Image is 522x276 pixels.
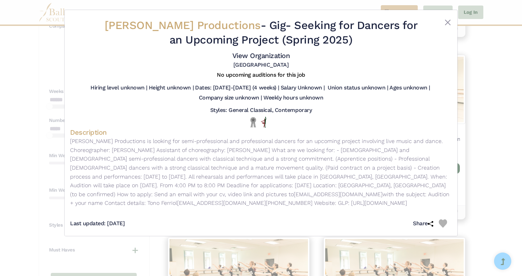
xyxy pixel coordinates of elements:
[281,84,325,92] h5: Salary Unknown |
[444,18,452,27] button: Close
[269,19,286,32] span: Gig
[199,94,262,102] h5: Company size unknown |
[389,84,430,92] h5: Ages unknown |
[90,84,147,92] h5: Hiring level unknown |
[105,19,261,32] span: [PERSON_NAME] Productions
[70,128,452,137] h4: Description
[233,61,289,69] h5: [GEOGRAPHIC_DATA]
[195,84,279,92] h5: Dates: [DATE]-[DATE] (4 weeks) |
[102,18,420,47] h2: - - Seeking for Dancers for an Upcoming Project (Spring 2025)
[70,137,452,208] p: [PERSON_NAME] Productions is looking for semi-professional and professional dancers for an upcomi...
[439,219,447,228] img: Heart
[263,94,323,102] h5: Weekly hours unknown
[149,84,194,92] h5: Height unknown |
[217,72,305,79] h5: No upcoming auditions for this job
[232,51,290,60] a: View Organization
[261,117,266,128] img: All
[70,220,125,227] h5: Last updated: [DATE]
[210,107,312,114] h5: Styles: General Classical, Contemporary
[328,84,388,92] h5: Union status unknown |
[249,117,258,127] img: Local
[413,220,439,227] h5: Share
